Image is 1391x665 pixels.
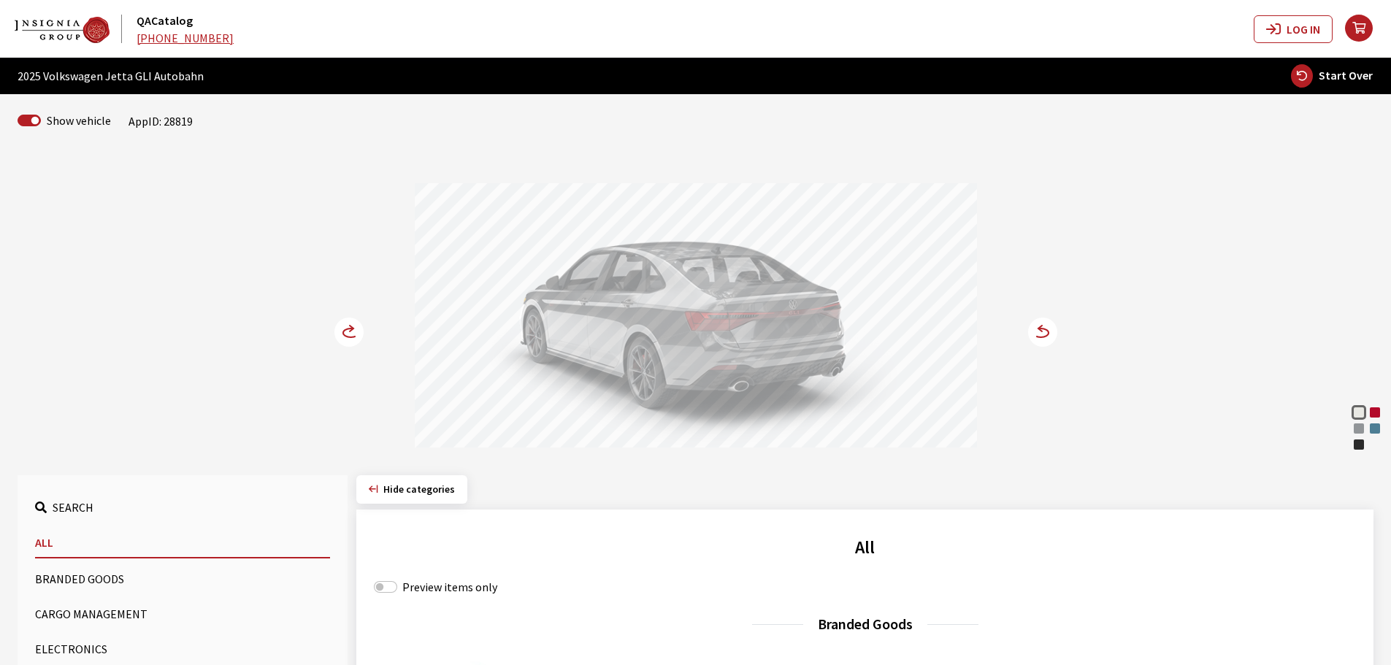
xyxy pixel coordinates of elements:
label: Preview items only [402,578,497,596]
span: Click to hide category section. [383,483,455,496]
button: Electronics [35,634,330,664]
button: Branded Goods [35,564,330,593]
span: Start Over [1319,68,1373,82]
button: Log In [1254,15,1333,43]
button: All [35,528,330,558]
img: Dashboard [15,17,110,43]
button: Cargo Management [35,599,330,629]
div: AppID: 28819 [129,112,193,130]
div: Deep Black Pearl [1352,437,1366,452]
button: your cart [1344,3,1391,55]
span: 2025 Volkswagen Jetta GLI Autobahn [18,67,204,85]
h2: All [374,534,1356,561]
div: Monument Gray [1352,421,1366,436]
a: QACatalog logo [15,15,134,42]
div: Monterey Blue [1368,421,1382,436]
div: Kings Red Metallic [1368,405,1382,420]
button: Start Over [1290,64,1373,88]
h3: Branded Goods [374,613,1356,635]
a: [PHONE_NUMBER] [137,31,234,45]
div: Pure White [1352,405,1366,420]
label: Show vehicle [47,112,111,129]
button: Hide categories [356,475,467,504]
a: QACatalog [137,13,193,28]
span: Search [53,500,93,515]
